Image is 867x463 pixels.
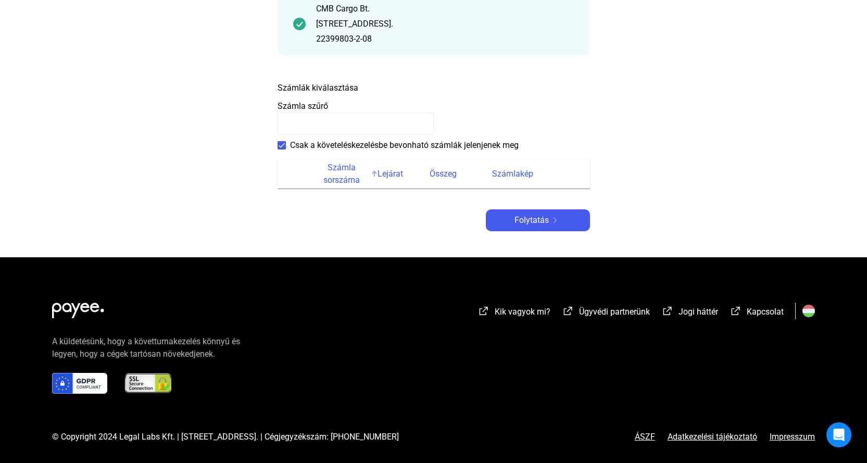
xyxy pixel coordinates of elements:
[802,305,815,317] img: HU.svg
[124,373,172,394] img: ssl
[661,306,674,316] img: külső-link-fehér
[549,218,561,223] img: jobbra nyíl-fehér
[52,432,399,442] font: © Copyright 2024 Legal Labs Kft. | [STREET_ADDRESS]. | Cégjegyzékszám: [PHONE_NUMBER]
[635,433,655,441] a: ÁSZF
[678,307,718,317] font: Jogi háttér
[478,306,490,316] img: külső-link-fehér
[486,209,590,231] button: Folytatásjobbra nyíl-fehér
[478,308,550,318] a: külső-link-fehérKik vagyok mi?
[290,140,519,150] font: Csak a követeléskezelésbe bevonható számlák jelenjenek meg
[492,168,577,180] div: Számlakép
[278,101,328,111] font: Számla szűrő
[293,18,306,30] img: pipa-sötétebb-zöld-kör
[278,83,358,93] font: Számlák kiválasztása
[562,306,574,316] img: külső-link-fehér
[378,168,430,180] div: Lejárat
[315,161,378,186] div: Számla sorszáma
[52,373,107,394] img: gdpr
[655,433,770,441] a: Adatkezelési tájékoztató
[52,336,240,359] font: A küldetésünk, hogy a követturnakezelés könnyű és legyen, hogy a cégek tartósan növekedjenek.
[430,168,492,180] div: Összeg
[323,162,360,185] font: Számla sorszáma
[316,34,372,44] font: 22399803-2-08
[730,308,784,318] a: külső-link-fehérKapcsolat
[668,432,757,442] font: Adatkezelési tájékoztató
[661,308,718,318] a: külső-link-fehérJogi háttér
[635,432,655,442] font: ÁSZF
[562,308,650,318] a: külső-link-fehérÜgyvédi partnerünk
[52,297,104,318] img: white-payee-white-dot.svg
[747,307,784,317] font: Kapcsolat
[514,215,549,225] font: Folytatás
[770,433,815,441] a: Impresszum
[430,169,457,179] font: Összeg
[495,307,550,317] font: Kik vagyok mi?
[316,19,393,29] font: [STREET_ADDRESS].
[378,169,403,179] font: Lejárat
[770,432,815,442] font: Impresszum
[579,307,650,317] font: Ügyvédi partnerünk
[492,169,533,179] font: Számlakép
[730,306,742,316] img: külső-link-fehér
[316,4,370,14] font: CMB Cargo Bt.
[826,422,851,447] div: Intercom Messenger megnyitása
